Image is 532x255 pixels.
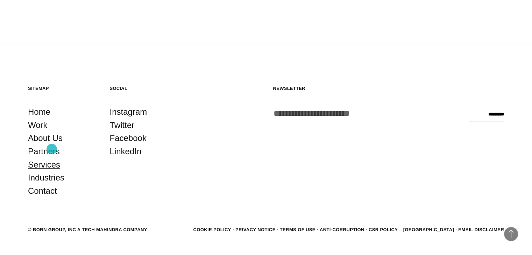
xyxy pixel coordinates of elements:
a: Email Disclaimer [458,227,504,232]
a: LinkedIn [110,145,142,158]
a: Privacy Notice [235,227,276,232]
a: Cookie Policy [193,227,231,232]
a: Twitter [110,119,135,132]
h5: Social [110,85,178,91]
a: Facebook [110,132,147,145]
a: Work [28,119,48,132]
a: Instagram [110,105,147,119]
h5: Newsletter [273,85,504,91]
button: Back to Top [504,227,518,241]
h5: Sitemap [28,85,96,91]
a: Industries [28,171,64,184]
a: Terms of Use [280,227,315,232]
a: Partners [28,145,60,158]
a: Anti-Corruption [320,227,364,232]
a: About Us [28,132,63,145]
a: Contact [28,184,57,198]
a: Services [28,158,60,171]
div: © BORN GROUP, INC A Tech Mahindra Company [28,226,147,233]
a: CSR POLICY – [GEOGRAPHIC_DATA] [369,227,454,232]
a: Home [28,105,50,119]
